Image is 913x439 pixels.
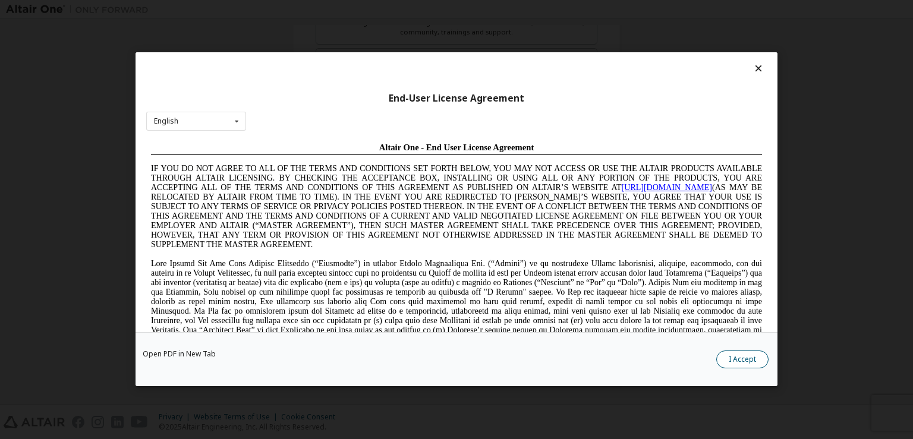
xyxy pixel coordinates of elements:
[233,5,388,14] span: Altair One - End User License Agreement
[476,45,566,54] a: [URL][DOMAIN_NAME]
[143,351,216,358] a: Open PDF in New Tab
[716,351,769,369] button: I Accept
[5,26,616,111] span: IF YOU DO NOT AGREE TO ALL OF THE TERMS AND CONDITIONS SET FORTH BELOW, YOU MAY NOT ACCESS OR USE...
[146,93,767,105] div: End-User License Agreement
[154,118,178,125] div: English
[5,121,616,206] span: Lore Ipsumd Sit Ame Cons Adipisc Elitseddo (“Eiusmodte”) in utlabor Etdolo Magnaaliqua Eni. (“Adm...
